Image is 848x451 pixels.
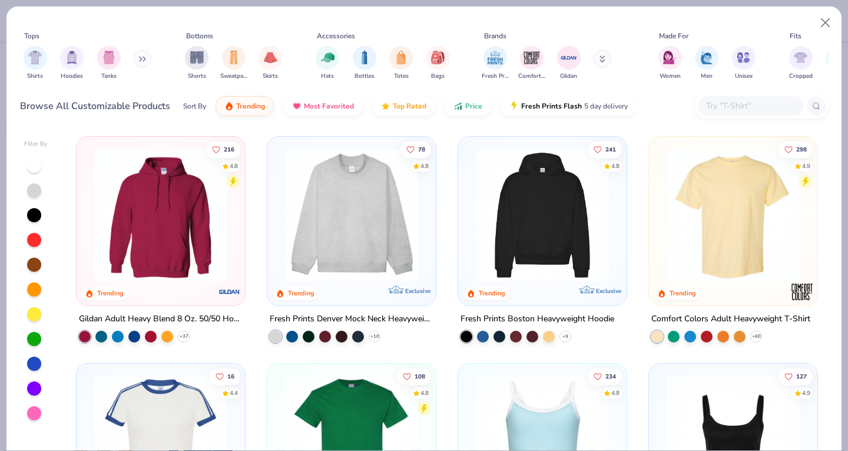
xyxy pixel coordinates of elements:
[482,46,509,81] button: filter button
[210,368,241,384] button: Like
[560,72,577,81] span: Gildan
[20,99,170,113] div: Browse All Customizable Products
[695,46,718,81] button: filter button
[188,72,206,81] span: Shorts
[79,312,243,327] div: Gildan Adult Heavy Blend 8 Oz. 50/50 Hooded Sweatshirt
[405,287,430,295] span: Exclusive
[562,333,568,340] span: + 9
[24,46,47,81] div: filter for Shirts
[230,389,238,397] div: 4.4
[509,101,519,111] img: flash.gif
[97,46,121,81] button: filter button
[220,46,247,81] button: filter button
[796,373,807,379] span: 127
[501,96,637,116] button: Fresh Prints Flash5 day delivery
[418,146,425,152] span: 78
[24,140,48,149] div: Filter By
[796,146,807,152] span: 298
[218,280,241,304] img: Gildan logo
[101,72,117,81] span: Tanks
[263,72,278,81] span: Skirts
[486,49,504,67] img: Fresh Prints Image
[611,389,620,397] div: 4.8
[420,389,429,397] div: 4.8
[381,101,390,111] img: TopRated.gif
[651,312,810,327] div: Comfort Colors Adult Heavyweight T-Shirt
[695,46,718,81] div: filter for Men
[584,100,628,113] span: 5 day delivery
[224,101,234,111] img: trending.gif
[614,149,759,282] img: d4a37e75-5f2b-4aef-9a6e-23330c63bbc0
[789,72,813,81] span: Cropped
[316,46,339,81] button: filter button
[790,31,801,41] div: Fits
[658,46,682,81] button: filter button
[397,368,431,384] button: Like
[789,46,813,81] div: filter for Cropped
[518,46,545,81] button: filter button
[60,46,84,81] button: filter button
[557,46,581,81] div: filter for Gildan
[779,141,813,157] button: Like
[279,149,424,282] img: f5d85501-0dbb-4ee4-b115-c08fa3845d83
[270,312,433,327] div: Fresh Prints Denver Mock Neck Heavyweight Sweatshirt
[186,31,213,41] div: Bottoms
[370,333,379,340] span: + 10
[790,280,813,304] img: Comfort Colors logo
[557,46,581,81] button: filter button
[259,46,282,81] button: filter button
[661,149,806,282] img: 029b8af0-80e6-406f-9fdc-fdf898547912
[60,46,84,81] div: filter for Hoodies
[400,141,431,157] button: Like
[518,46,545,81] div: filter for Comfort Colors
[426,46,450,81] button: filter button
[393,101,426,111] span: Top Rated
[484,31,506,41] div: Brands
[317,31,355,41] div: Accessories
[28,51,42,64] img: Shirts Image
[431,72,445,81] span: Bags
[321,72,334,81] span: Hats
[88,149,233,282] img: 01756b78-01f6-4cc6-8d8a-3c30c1a0c8ac
[185,46,208,81] div: filter for Shorts
[735,72,753,81] span: Unisex
[27,72,43,81] span: Shirts
[183,101,206,111] div: Sort By
[700,51,713,64] img: Men Image
[523,49,541,67] img: Comfort Colors Image
[358,51,371,64] img: Bottles Image
[521,101,582,111] span: Fresh Prints Flash
[705,99,796,113] input: Try "T-Shirt"
[236,101,265,111] span: Trending
[794,51,807,64] img: Cropped Image
[24,46,47,81] button: filter button
[461,312,614,327] div: Fresh Prints Boston Heavyweight Hoodie
[426,46,450,81] div: filter for Bags
[227,51,240,64] img: Sweatpants Image
[737,51,750,64] img: Unisex Image
[445,96,491,116] button: Price
[588,141,622,157] button: Like
[61,72,83,81] span: Hoodies
[304,101,354,111] span: Most Favorited
[353,46,376,81] div: filter for Bottles
[751,333,760,340] span: + 60
[814,12,837,34] button: Close
[659,31,688,41] div: Made For
[611,162,620,170] div: 4.8
[732,46,756,81] div: filter for Unisex
[779,368,813,384] button: Like
[424,149,569,282] img: a90f7c54-8796-4cb2-9d6e-4e9644cfe0fe
[230,162,238,170] div: 4.8
[415,373,425,379] span: 108
[259,46,282,81] div: filter for Skirts
[802,389,810,397] div: 4.9
[518,72,545,81] span: Comfort Colors
[660,72,681,81] span: Women
[389,46,413,81] div: filter for Totes
[663,51,677,64] img: Women Image
[596,287,621,295] span: Exclusive
[292,101,302,111] img: most_fav.gif
[102,51,115,64] img: Tanks Image
[605,373,616,379] span: 234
